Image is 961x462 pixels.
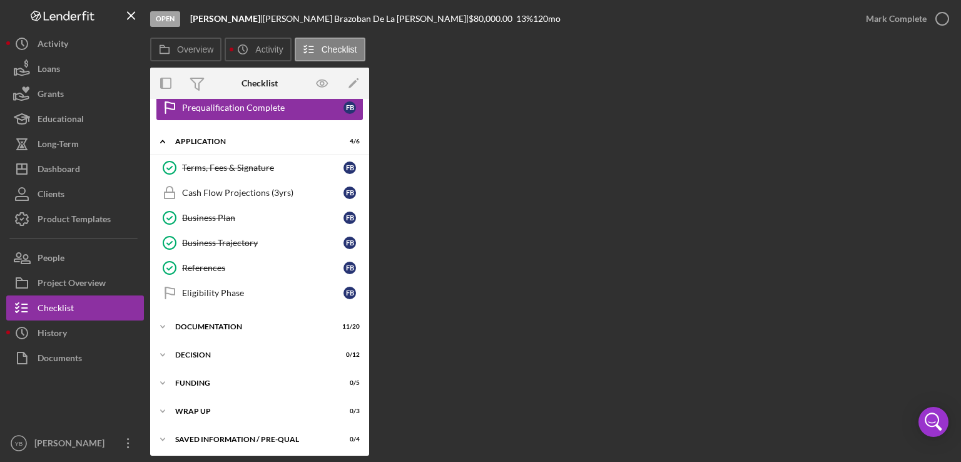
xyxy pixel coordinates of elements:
[343,212,356,224] div: F B
[156,95,363,120] a: Prequalification CompleteFB
[343,237,356,249] div: F B
[190,14,263,24] div: |
[6,207,144,232] button: Product Templates
[6,321,144,346] button: History
[6,295,144,321] button: Checklist
[175,408,328,415] div: Wrap up
[175,436,328,443] div: Saved Information / Pre-Qual
[337,138,360,145] div: 4 / 6
[6,56,144,81] button: Loans
[38,106,84,135] div: Educational
[15,440,23,447] text: YB
[343,101,356,114] div: F B
[175,138,328,145] div: Application
[225,38,291,61] button: Activity
[337,379,360,387] div: 0 / 5
[182,288,343,298] div: Eligibility Phase
[337,436,360,443] div: 0 / 4
[38,81,64,110] div: Grants
[38,270,106,299] div: Project Overview
[516,14,533,24] div: 13 %
[469,14,516,24] div: $80,000.00
[38,346,82,374] div: Documents
[156,205,363,230] a: Business PlanFB
[156,155,363,180] a: Terms, Fees & SignatureFB
[343,287,356,299] div: F B
[6,346,144,371] button: Documents
[182,188,343,198] div: Cash Flow Projections (3yrs)
[175,351,328,359] div: Decision
[263,14,469,24] div: [PERSON_NAME] Brazoban De La [PERSON_NAME] |
[38,56,60,85] div: Loans
[6,31,144,56] button: Activity
[6,157,144,182] button: Dashboard
[6,131,144,157] button: Long-Term
[918,407,948,437] div: Open Intercom Messenger
[177,44,213,54] label: Overview
[343,187,356,199] div: F B
[533,14,561,24] div: 120 mo
[337,323,360,331] div: 11 / 20
[6,245,144,270] button: People
[38,245,64,274] div: People
[190,13,260,24] b: [PERSON_NAME]
[150,11,180,27] div: Open
[156,280,363,305] a: Eligibility PhaseFB
[38,131,79,160] div: Long-Term
[38,157,80,185] div: Dashboard
[150,38,221,61] button: Overview
[6,182,144,207] button: Clients
[182,213,343,223] div: Business Plan
[322,44,357,54] label: Checklist
[182,238,343,248] div: Business Trajectory
[38,295,74,324] div: Checklist
[182,163,343,173] div: Terms, Fees & Signature
[156,255,363,280] a: ReferencesFB
[6,270,144,295] button: Project Overview
[31,431,113,459] div: [PERSON_NAME]
[255,44,283,54] label: Activity
[337,408,360,415] div: 0 / 3
[242,78,278,88] div: Checklist
[182,103,343,113] div: Prequalification Complete
[295,38,365,61] button: Checklist
[343,162,356,174] div: F B
[38,207,111,235] div: Product Templates
[156,230,363,255] a: Business TrajectoryFB
[175,323,328,331] div: Documentation
[175,379,328,387] div: Funding
[38,182,64,210] div: Clients
[853,6,955,31] button: Mark Complete
[866,6,927,31] div: Mark Complete
[38,31,68,59] div: Activity
[182,263,343,273] div: References
[6,106,144,131] button: Educational
[156,180,363,205] a: Cash Flow Projections (3yrs)FB
[6,431,144,456] button: YB[PERSON_NAME]
[337,351,360,359] div: 0 / 12
[6,81,144,106] button: Grants
[343,262,356,274] div: F B
[38,321,67,349] div: History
